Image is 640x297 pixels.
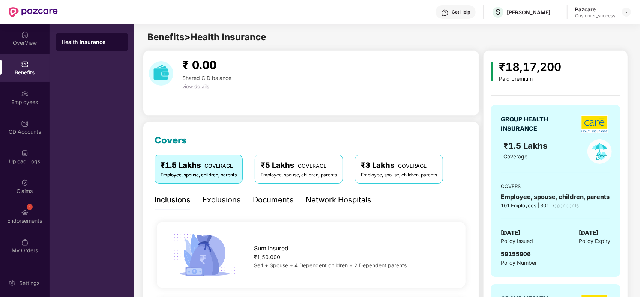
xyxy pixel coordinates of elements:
span: COVERAGE [398,163,427,169]
div: [PERSON_NAME] PRODUCTIONS PRIVATE LIMITED [507,9,559,16]
span: 59155906 [501,250,531,258]
img: icon [171,231,238,279]
div: Paid premium [499,76,561,82]
div: Network Hospitals [306,194,371,206]
span: ₹ 0.00 [182,58,216,72]
div: 1 [27,204,33,210]
span: S [496,8,500,17]
span: Shared C.D balance [182,75,231,81]
img: svg+xml;base64,PHN2ZyBpZD0iQmVuZWZpdHMiIHhtbG5zPSJodHRwOi8vd3d3LnczLm9yZy8yMDAwL3N2ZyIgd2lkdGg9Ij... [21,60,29,68]
img: svg+xml;base64,PHN2ZyBpZD0iVXBsb2FkX0xvZ3MiIGRhdGEtbmFtZT0iVXBsb2FkIExvZ3MiIHhtbG5zPSJodHRwOi8vd3... [21,149,29,157]
div: COVERS [501,182,610,190]
img: icon [491,62,493,81]
img: svg+xml;base64,PHN2ZyBpZD0iQ2xhaW0iIHhtbG5zPSJodHRwOi8vd3d3LnczLm9yZy8yMDAwL3N2ZyIgd2lkdGg9IjIwIi... [21,179,29,187]
div: Employee, spouse, children, parents [361,172,437,179]
img: svg+xml;base64,PHN2ZyBpZD0iVXBkYXRlZCIgeG1sbnM9Imh0dHA6Ly93d3cudzMub3JnLzIwMDAvc3ZnIiB3aWR0aD0iMj... [21,268,29,276]
span: Self + Spouse + 4 Dependent children + 2 Dependent parents [254,262,407,268]
span: Policy Expiry [579,237,610,245]
div: Employee, spouse, children, parents [161,172,237,179]
span: ₹1.5 Lakhs [503,141,550,151]
img: svg+xml;base64,PHN2ZyBpZD0iSG9tZSIgeG1sbnM9Imh0dHA6Ly93d3cudzMub3JnLzIwMDAvc3ZnIiB3aWR0aD0iMjAiIG... [21,31,29,38]
div: Documents [253,194,294,206]
div: Customer_success [575,13,615,19]
span: view details [182,83,209,89]
span: [DATE] [501,228,520,237]
div: Get Help [452,9,470,15]
span: COVERAGE [204,163,233,169]
span: [DATE] [579,228,598,237]
span: Coverage [503,153,527,160]
span: Covers [155,135,187,146]
img: svg+xml;base64,PHN2ZyBpZD0iQ0RfQWNjb3VudHMiIGRhdGEtbmFtZT0iQ0QgQWNjb3VudHMiIHhtbG5zPSJodHRwOi8vd3... [21,120,29,127]
span: COVERAGE [298,163,326,169]
div: Pazcare [575,6,615,13]
span: Policy Number [501,259,537,266]
div: Employee, spouse, children, parents [261,172,337,179]
div: Exclusions [203,194,241,206]
img: svg+xml;base64,PHN2ZyBpZD0iU2V0dGluZy0yMHgyMCIgeG1sbnM9Imh0dHA6Ly93d3cudzMub3JnLzIwMDAvc3ZnIiB3aW... [8,279,15,287]
span: Benefits > Health Insurance [147,32,266,42]
img: svg+xml;base64,PHN2ZyBpZD0iTXlfT3JkZXJzIiBkYXRhLW5hbWU9Ik15IE9yZGVycyIgeG1sbnM9Imh0dHA6Ly93d3cudz... [21,238,29,246]
img: svg+xml;base64,PHN2ZyBpZD0iRHJvcGRvd24tMzJ4MzIiIHhtbG5zPSJodHRwOi8vd3d3LnczLm9yZy8yMDAwL3N2ZyIgd2... [623,9,629,15]
img: svg+xml;base64,PHN2ZyBpZD0iRW1wbG95ZWVzIiB4bWxucz0iaHR0cDovL3d3dy53My5vcmcvMjAwMC9zdmciIHdpZHRoPS... [21,90,29,98]
div: Health Insurance [62,38,122,46]
div: Employee, spouse, children, parents [501,192,610,202]
img: svg+xml;base64,PHN2ZyBpZD0iSGVscC0zMngzMiIgeG1sbnM9Imh0dHA6Ly93d3cudzMub3JnLzIwMDAvc3ZnIiB3aWR0aD... [441,9,449,17]
div: Inclusions [155,194,191,206]
img: download [149,61,173,86]
div: Settings [17,279,42,287]
img: insurerLogo [581,115,608,133]
img: policyIcon [587,139,612,164]
img: New Pazcare Logo [9,7,58,17]
div: ₹1,50,000 [254,253,452,261]
div: ₹3 Lakhs [361,160,437,171]
span: Sum Insured [254,244,288,253]
div: ₹5 Lakhs [261,160,337,171]
span: Policy Issued [501,237,533,245]
div: ₹1.5 Lakhs [161,160,237,171]
div: GROUP HEALTH INSURANCE [501,115,566,133]
div: 101 Employees | 301 Dependents [501,202,610,209]
div: ₹18,17,200 [499,58,561,76]
img: svg+xml;base64,PHN2ZyBpZD0iRW5kb3JzZW1lbnRzIiB4bWxucz0iaHR0cDovL3d3dy53My5vcmcvMjAwMC9zdmciIHdpZH... [21,209,29,216]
